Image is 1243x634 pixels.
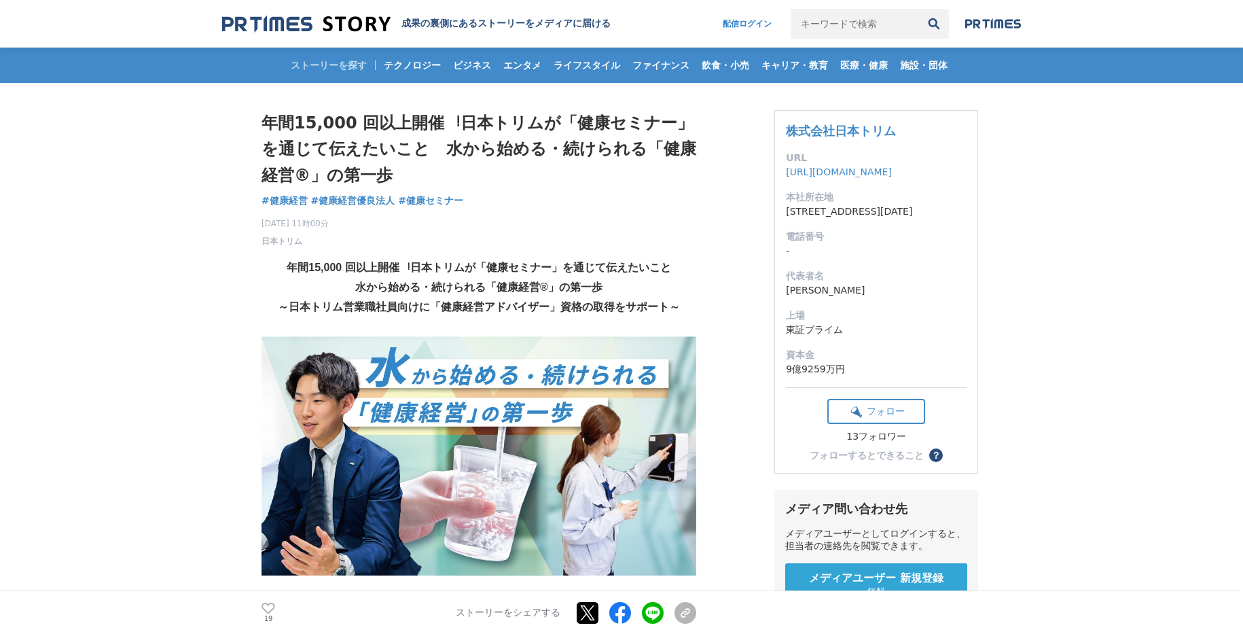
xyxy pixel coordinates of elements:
[262,194,308,207] span: #健康経営
[262,110,696,188] h1: 年間15,000 回以上開催︕⽇本トリムが「健康セミナー」を通じて伝えたいこと ⽔から始める・続けられる「健康経営®」の第⼀歩
[835,48,893,83] a: 医療・健康
[786,362,967,376] dd: 9億9259万円
[786,230,967,244] dt: 電話番号
[222,15,611,33] a: 成果の裏側にあるストーリーをメディアに届ける 成果の裏側にあるストーリーをメディアに届ける
[696,59,755,71] span: 飲食・小売
[931,451,941,460] span: ？
[401,18,611,30] h2: 成果の裏側にあるストーリーをメディアに届ける
[262,235,302,247] a: 日本トリム
[287,262,670,273] strong: 年間15,000 回以上開催︕⽇本トリムが「健康セミナー」を通じて伝えたいこと
[809,571,943,586] span: メディアユーザー 新規登録
[378,59,446,71] span: テクノロジー
[919,9,949,39] button: 検索
[756,48,833,83] a: キャリア・教育
[311,194,395,207] span: #健康経営優良法人
[222,15,391,33] img: 成果の裏側にあるストーリーをメディアに届ける
[786,269,967,283] dt: 代表者名
[696,48,755,83] a: 飲食・小売
[627,48,695,83] a: ファイナンス
[448,59,497,71] span: ビジネス
[895,59,953,71] span: 施設・団体
[398,194,463,207] span: #健康セミナー
[498,48,547,83] a: エンタメ
[786,190,967,205] dt: 本社所在地
[398,194,463,208] a: #健康セミナー
[786,166,892,177] a: [URL][DOMAIN_NAME]
[895,48,953,83] a: 施設・団体
[929,448,943,462] button: ？
[786,244,967,258] dd: -
[786,283,967,298] dd: [PERSON_NAME]
[786,205,967,219] dd: [STREET_ADDRESS][DATE]
[835,59,893,71] span: 医療・健康
[786,151,967,165] dt: URL
[548,59,626,71] span: ライフスタイル
[756,59,833,71] span: キャリア・教育
[498,59,547,71] span: エンタメ
[786,323,967,337] dd: 東証プライム
[262,336,696,576] img: thumbnail_f136bac0-20ee-11f0-8ad3-5b7ca5b57ddd.jpg
[627,59,695,71] span: ファイナンス
[786,124,896,138] a: 株式会社日本トリム
[810,451,924,460] div: フォローするとできること
[786,309,967,323] dt: 上場
[965,18,1021,29] img: prtimes
[278,301,680,313] strong: ～⽇本トリム営業職社員向けに「健康経営アドバイザー」資格の取得をサポート～
[709,9,785,39] a: 配信ログイン
[548,48,626,83] a: ライフスタイル
[785,501,967,517] div: メディア問い合わせ先
[262,616,275,622] p: 19
[786,348,967,362] dt: 資本金
[456,607,560,619] p: ストーリーをシェアする
[448,48,497,83] a: ビジネス
[785,528,967,552] div: メディアユーザーとしてログインすると、担当者の連絡先を閲覧できます。
[355,281,602,293] strong: ⽔から始める・続けられる「健康経営®」の第⼀歩
[785,563,967,606] a: メディアユーザー 新規登録 無料
[311,194,395,208] a: #健康経営優良法人
[827,399,925,424] button: フォロー
[262,217,329,230] span: [DATE] 11時00分
[262,194,308,208] a: #健康経営
[867,586,885,598] span: 無料
[791,9,919,39] input: キーワードで検索
[827,431,925,443] div: 13フォロワー
[378,48,446,83] a: テクノロジー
